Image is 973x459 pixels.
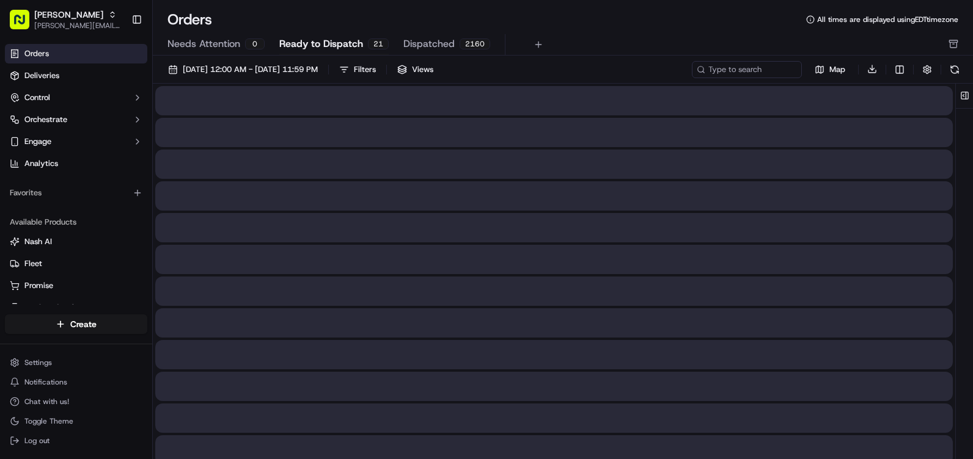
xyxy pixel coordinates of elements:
button: Fleet [5,254,147,273]
span: Fleet [24,258,42,269]
span: Orders [24,48,49,59]
span: Analytics [24,158,58,169]
a: Nash AI [10,236,142,247]
button: Refresh [946,61,963,78]
button: Chat with us! [5,393,147,410]
button: Views [392,61,439,78]
button: Engage [5,132,147,151]
button: Settings [5,354,147,371]
span: Dispatched [403,37,455,51]
button: Control [5,88,147,107]
button: Toggle Theme [5,413,147,430]
span: Notifications [24,377,67,387]
span: All times are displayed using EDT timezone [817,15,958,24]
span: Needs Attention [167,37,240,51]
a: 📗Knowledge Base [7,172,98,194]
span: Pylon [122,207,148,216]
img: Nash [12,12,37,37]
a: Fleet [10,258,142,269]
button: Notifications [5,374,147,391]
span: Engage [24,136,51,147]
span: Chat with us! [24,397,69,407]
button: [PERSON_NAME][EMAIL_ADDRESS][DOMAIN_NAME] [34,21,122,31]
button: Create [5,314,147,334]
button: Product Catalog [5,298,147,317]
button: Orchestrate [5,110,147,129]
button: Log out [5,432,147,449]
a: Powered byPylon [86,206,148,216]
span: Deliveries [24,70,59,81]
div: Favorites [5,183,147,203]
span: Nash AI [24,236,52,247]
div: 21 [368,38,389,49]
span: Views [412,64,433,75]
span: Ready to Dispatch [279,37,363,51]
span: [DATE] 12:00 AM - [DATE] 11:59 PM [183,64,318,75]
span: Promise [24,280,53,291]
span: Toggle Theme [24,416,73,426]
span: Settings [24,358,52,367]
div: Start new chat [42,117,200,129]
button: [PERSON_NAME] [34,9,103,21]
a: Orders [5,44,147,63]
span: Control [24,92,50,103]
button: Filters [334,61,381,78]
div: Available Products [5,212,147,232]
span: Create [70,318,97,330]
h1: Orders [167,10,212,29]
a: Product Catalog [10,302,142,313]
button: Promise [5,276,147,295]
a: Promise [10,280,142,291]
button: Nash AI [5,232,147,251]
input: Got a question? Start typing here... [32,79,220,92]
img: 1736555255976-a54dd68f-1ca7-489b-9aae-adbdc363a1c4 [12,117,34,139]
div: 0 [245,38,265,49]
div: 📗 [12,178,22,188]
span: Log out [24,436,50,446]
button: Map [807,62,853,77]
span: Orchestrate [24,114,67,125]
a: Analytics [5,154,147,173]
a: Deliveries [5,66,147,85]
input: Type to search [692,61,802,78]
span: Knowledge Base [24,177,94,189]
button: [DATE] 12:00 AM - [DATE] 11:59 PM [163,61,323,78]
div: We're available if you need us! [42,129,155,139]
button: Start new chat [208,120,222,135]
div: Filters [354,64,376,75]
span: Product Catalog [24,302,83,313]
p: Welcome 👋 [12,49,222,68]
div: 2160 [460,38,490,49]
a: 💻API Documentation [98,172,201,194]
div: 💻 [103,178,113,188]
span: API Documentation [116,177,196,189]
span: Map [829,64,845,75]
button: [PERSON_NAME][PERSON_NAME][EMAIL_ADDRESS][DOMAIN_NAME] [5,5,127,34]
